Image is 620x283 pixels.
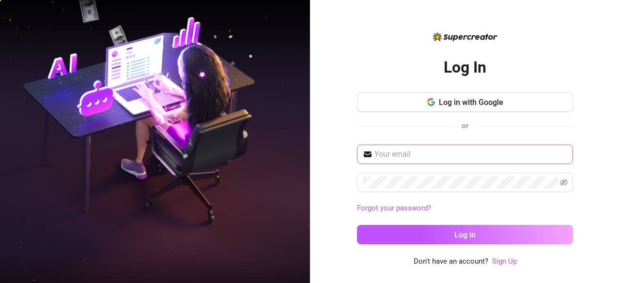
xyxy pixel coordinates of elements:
span: or [462,121,468,130]
span: Don't have an account? [414,256,488,268]
span: Log in with Google [439,98,503,107]
span: eye-invisible [560,179,568,186]
span: Log in [454,230,476,239]
a: Forgot your password? [357,203,573,214]
a: Forgot your password? [357,204,431,212]
input: Your email [374,149,567,160]
button: Log in with Google [357,92,573,112]
a: Sign Up [492,257,517,266]
img: logo-BBDzfeDw.svg [433,32,497,41]
button: Log in [357,225,573,244]
a: Sign Up [492,256,517,268]
h2: Log In [444,58,486,77]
